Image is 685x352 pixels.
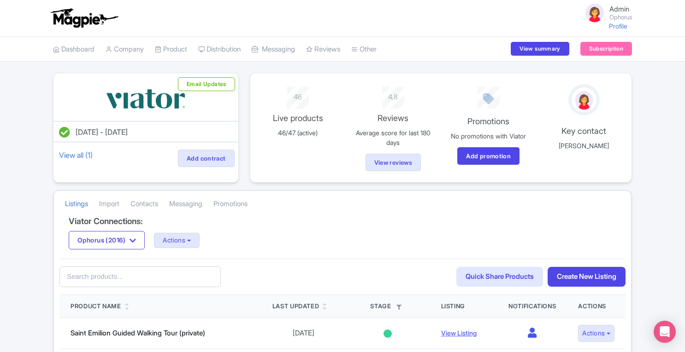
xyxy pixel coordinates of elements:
a: Import [99,191,119,217]
button: Actions [578,325,614,342]
a: View all (1) [57,149,94,162]
button: Email Updates [178,77,235,91]
p: [PERSON_NAME] [542,141,626,150]
div: Stage [357,302,419,311]
a: Distribution [198,37,241,62]
p: No promotions with Viator [446,131,531,141]
small: Ophorus [609,14,632,20]
img: avatar_key_member-9c1dde93af8b07d7383eb8b5fb890c87.png [584,2,606,24]
p: Average score for last 180 days [351,128,435,147]
p: Reviews [351,112,435,124]
a: Listings [65,191,88,217]
a: View Listing [441,329,477,337]
div: Open Intercom Messenger [654,321,676,343]
button: Actions [154,233,200,248]
a: Company [106,37,144,62]
p: Key contact [542,125,626,137]
a: Quick Share Products [456,267,543,287]
img: vbqrramwp3xkpi4ekcjz.svg [104,84,187,114]
th: Actions [567,295,626,318]
p: 46/47 (active) [256,128,340,138]
a: View reviews [366,154,421,171]
button: Ophorus (2016) [69,231,145,249]
td: [DATE] [261,318,346,349]
a: Add contract [178,150,235,167]
a: Profile [609,22,627,30]
a: Dashboard [53,37,94,62]
a: Saint Emilion Guided Walking Tour (private) [71,329,205,337]
a: Admin Ophorus [578,2,632,24]
i: Filter by stage [396,305,402,310]
th: Notifications [497,295,567,318]
th: Listing [430,295,497,318]
span: [DATE] - [DATE] [76,127,128,137]
a: Promotions [213,191,248,217]
a: Messaging [169,191,202,217]
a: View summary [511,42,569,56]
div: 46 [256,87,340,103]
a: Add promotion [457,147,520,165]
p: Live products [256,112,340,124]
p: Promotions [446,115,531,127]
img: avatar_key_member-9c1dde93af8b07d7383eb8b5fb890c87.png [573,89,595,111]
a: Product [155,37,187,62]
input: Search products... [59,266,221,287]
h4: Viator Connections: [69,217,616,226]
a: Other [351,37,377,62]
a: Contacts [130,191,158,217]
div: Product Name [71,302,121,311]
a: Subscription [580,42,632,56]
a: Create New Listing [548,267,626,287]
div: Last Updated [272,302,319,311]
div: 4.8 [351,87,435,103]
a: Messaging [252,37,295,62]
img: logo-ab69f6fb50320c5b225c76a69d11143b.png [48,8,120,28]
span: Admin [609,5,629,13]
a: Reviews [306,37,340,62]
